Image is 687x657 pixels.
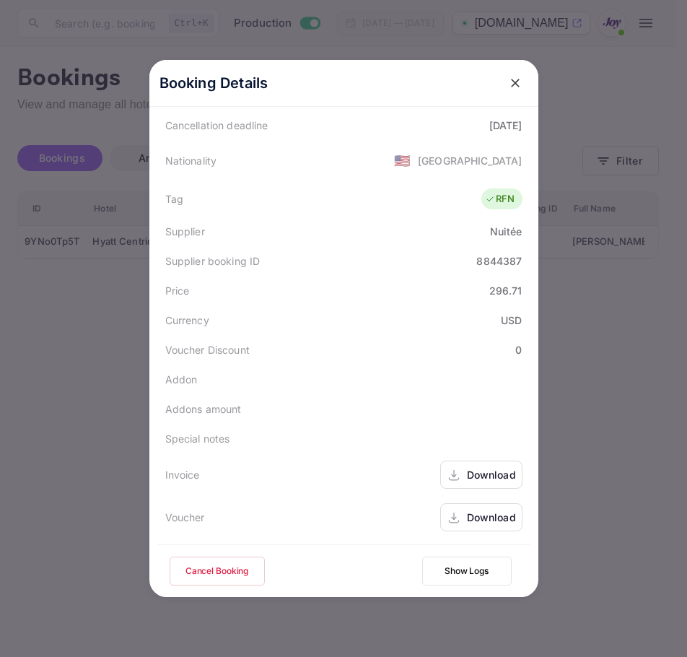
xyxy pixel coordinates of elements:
div: [DATE] [489,118,522,133]
button: Show Logs [422,557,512,586]
button: Cancel Booking [170,557,265,586]
p: Booking Details [159,72,268,94]
div: 0 [515,342,522,357]
div: Addon [165,372,198,387]
div: Price [165,283,190,298]
div: Addons amount [165,401,242,417]
div: 296.71 [489,283,522,298]
div: Supplier [165,224,205,239]
div: Tag [165,191,183,206]
div: RFN [485,192,515,206]
div: Voucher [165,510,205,525]
div: Supplier booking ID [165,253,261,269]
div: USD [501,313,522,328]
div: Currency [165,313,209,328]
button: close [502,70,528,96]
div: Download [467,510,516,525]
div: Nationality [165,153,217,168]
div: 8844387 [476,253,522,269]
div: Voucher Discount [165,342,250,357]
span: United States [394,147,411,173]
div: Cancellation deadline [165,118,268,133]
div: [GEOGRAPHIC_DATA] [418,153,522,168]
div: Special notes [165,431,230,446]
div: Nuitée [490,224,522,239]
div: Invoice [165,467,200,482]
div: Download [467,467,516,482]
